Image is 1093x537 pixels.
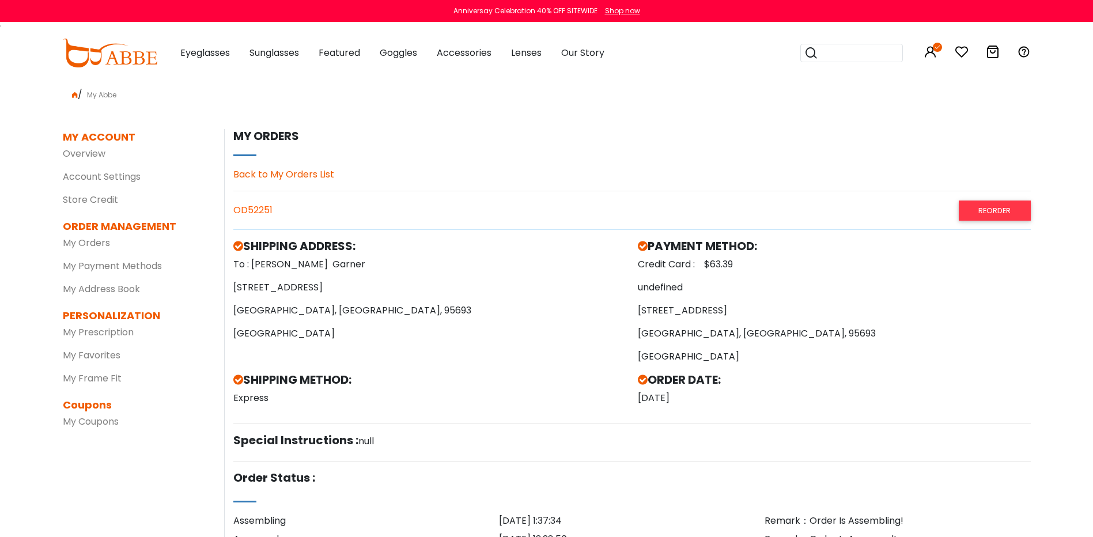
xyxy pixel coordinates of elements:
p: [STREET_ADDRESS] [233,281,626,294]
div: / [63,83,1031,101]
h5: My orders [233,129,1031,143]
a: Shop now [599,6,640,16]
img: abbeglasses.com [63,39,157,67]
a: My Payment Methods [63,259,162,273]
p: Credit Card : $63.39 [638,258,1031,271]
div: OD52251 [233,201,1031,220]
div: [DATE] 1:37:34 [499,514,765,528]
h5: Order Status : [233,471,315,485]
img: home.png [72,92,78,98]
span: Sunglasses [249,46,299,59]
a: Reorder [959,201,1030,221]
span: Goggles [380,46,417,59]
a: My Orders [63,236,110,249]
h5: ORDER DATE: [638,373,1031,387]
a: Back to My Orders List [233,168,334,181]
span: null [358,434,374,448]
p: [GEOGRAPHIC_DATA], [GEOGRAPHIC_DATA], 95693 [233,304,626,317]
a: My Frame Fit [63,372,122,385]
a: My Prescription [63,326,134,339]
span: Eyeglasses [180,46,230,59]
span: Accessories [437,46,491,59]
h5: Special Instructions : [233,433,358,447]
dt: MY ACCOUNT [63,129,135,145]
div: Remark：Order Is Assembling! [765,514,1030,528]
a: My Favorites [63,349,120,362]
h5: PAYMENT METHOD: [638,239,1031,253]
h5: SHIPPING METHOD: [233,373,626,387]
dt: PERSONALIZATION [63,308,207,323]
span: Garner [328,258,365,271]
div: Anniversay Celebration 40% OFF SITEWIDE [453,6,597,16]
span: Featured [319,46,360,59]
a: Store Credit [63,193,118,206]
h5: SHIPPING ADDRESS: [233,239,626,253]
a: My Coupons [63,415,119,428]
p: undefined [638,281,1031,294]
p: [GEOGRAPHIC_DATA] [638,350,1031,364]
p: [GEOGRAPHIC_DATA] [233,327,626,341]
p: To : [PERSON_NAME] [233,258,626,271]
p: [GEOGRAPHIC_DATA], [GEOGRAPHIC_DATA], 95693 [638,327,1031,341]
p: [STREET_ADDRESS] [638,304,1031,317]
span: My Abbe [82,90,121,100]
a: Overview [63,147,105,160]
dt: ORDER MANAGEMENT [63,218,207,234]
span: Our Story [561,46,604,59]
span: Express [233,391,268,404]
div: Shop now [605,6,640,16]
span: Lenses [511,46,542,59]
div: Assembling [233,514,499,528]
dt: Coupons [63,397,207,413]
p: [DATE] [638,391,1031,405]
a: Account Settings [63,170,141,183]
a: My Address Book [63,282,140,296]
